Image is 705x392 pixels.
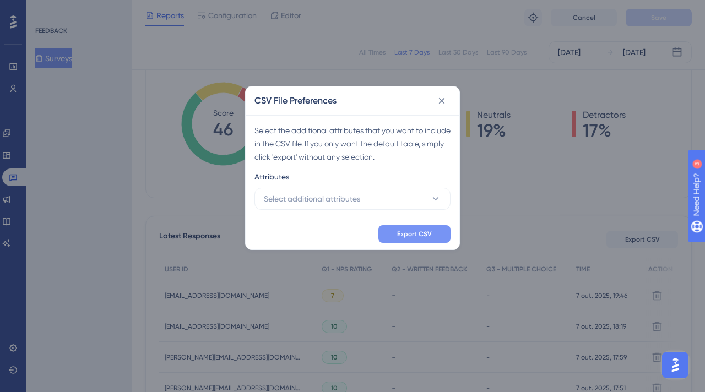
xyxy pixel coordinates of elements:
[254,170,289,183] span: Attributes
[659,349,692,382] iframe: UserGuiding AI Assistant Launcher
[77,6,80,14] div: 3
[264,192,360,205] span: Select additional attributes
[26,3,69,16] span: Need Help?
[397,230,432,238] span: Export CSV
[254,94,337,107] h2: CSV File Preferences
[254,124,451,164] div: Select the additional attributes that you want to include in the CSV file. If you only want the d...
